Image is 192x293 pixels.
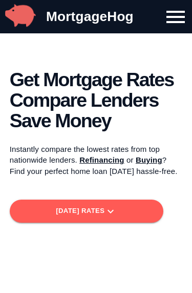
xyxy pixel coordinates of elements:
p: Instantly compare the lowest rates from top nationwide lenders. or ? Find your perfect home loan ... [10,144,183,177]
span: Buying [136,155,162,164]
span: Compare Lenders [10,92,183,108]
a: MortgageHog [46,9,134,24]
span: [DATE] Rates [18,205,155,218]
span: Get Mortgage Rates [10,72,183,87]
button: [DATE] Rates [10,200,163,223]
span: Save Money [10,113,183,128]
span: Refinancing [79,155,124,164]
button: Navigation Bar Menu [159,2,192,32]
